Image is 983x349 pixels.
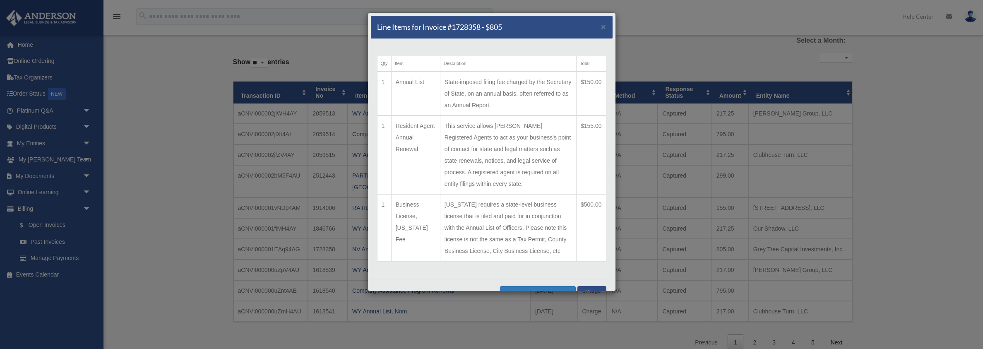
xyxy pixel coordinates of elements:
[576,72,606,116] td: $150.00
[500,286,576,300] button: Print Detailed Receipts
[377,55,391,72] th: Qty
[577,286,606,296] button: Close
[391,72,440,116] td: Annual List
[440,116,576,194] td: This service allows [PERSON_NAME] Registered Agents to act as your business's point of contact fo...
[576,194,606,261] td: $500.00
[601,22,606,31] button: Close
[440,72,576,116] td: State-imposed filing fee charged by the Secretary of State, on an annual basis, often referred to...
[576,116,606,194] td: $155.00
[391,55,440,72] th: Item
[576,55,606,72] th: Total
[601,22,606,31] span: ×
[377,194,391,261] td: 1
[391,116,440,194] td: Resident Agent Annual Renewal
[377,22,502,32] h5: Line Items for Invoice #1728358 - $805
[377,72,391,116] td: 1
[391,194,440,261] td: Business License, [US_STATE] Fee
[377,116,391,194] td: 1
[440,55,576,72] th: Description
[440,194,576,261] td: [US_STATE] requires a state-level business license that is filed and paid for in conjunction with...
